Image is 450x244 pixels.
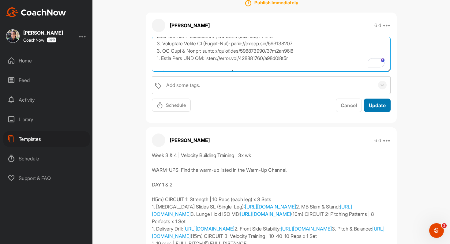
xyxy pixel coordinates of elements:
h1: Publish Immediately [254,0,298,5]
a: [URL][DOMAIN_NAME] [245,204,296,210]
a: [URL][DOMAIN_NAME] [183,226,234,232]
a: [URL][DOMAIN_NAME] [240,211,291,217]
p: [PERSON_NAME] [170,22,210,29]
div: Schedule [3,151,90,166]
div: Feed [3,73,90,88]
p: 6 d [374,22,381,28]
div: Library [3,112,90,127]
img: CoachNow Pro [47,37,56,43]
p: 6 d [374,137,381,144]
span: Cancel [341,102,357,108]
div: Activity [3,92,90,107]
button: Cancel [336,99,362,112]
button: Update [364,99,391,112]
div: Home [3,53,90,68]
span: Update [369,102,386,108]
img: CoachNow [6,7,66,17]
div: CoachNow [23,37,56,43]
span: 1 [442,223,447,228]
iframe: Intercom live chat [429,223,444,238]
div: [PERSON_NAME] [23,30,63,35]
p: [PERSON_NAME] [170,137,210,144]
img: square_dbdbdbd5f4ee1ae3e7ae25be68b8e8be.jpg [6,29,20,43]
a: [URL][DOMAIN_NAME] [281,226,332,232]
div: Add some tags. [166,81,200,89]
textarea: To enrich screen reader interactions, please activate Accessibility in Grammarly extension settings [152,37,391,72]
div: Templates [3,131,90,147]
div: Support & FAQ [3,171,90,186]
p: Schedule [166,102,186,108]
